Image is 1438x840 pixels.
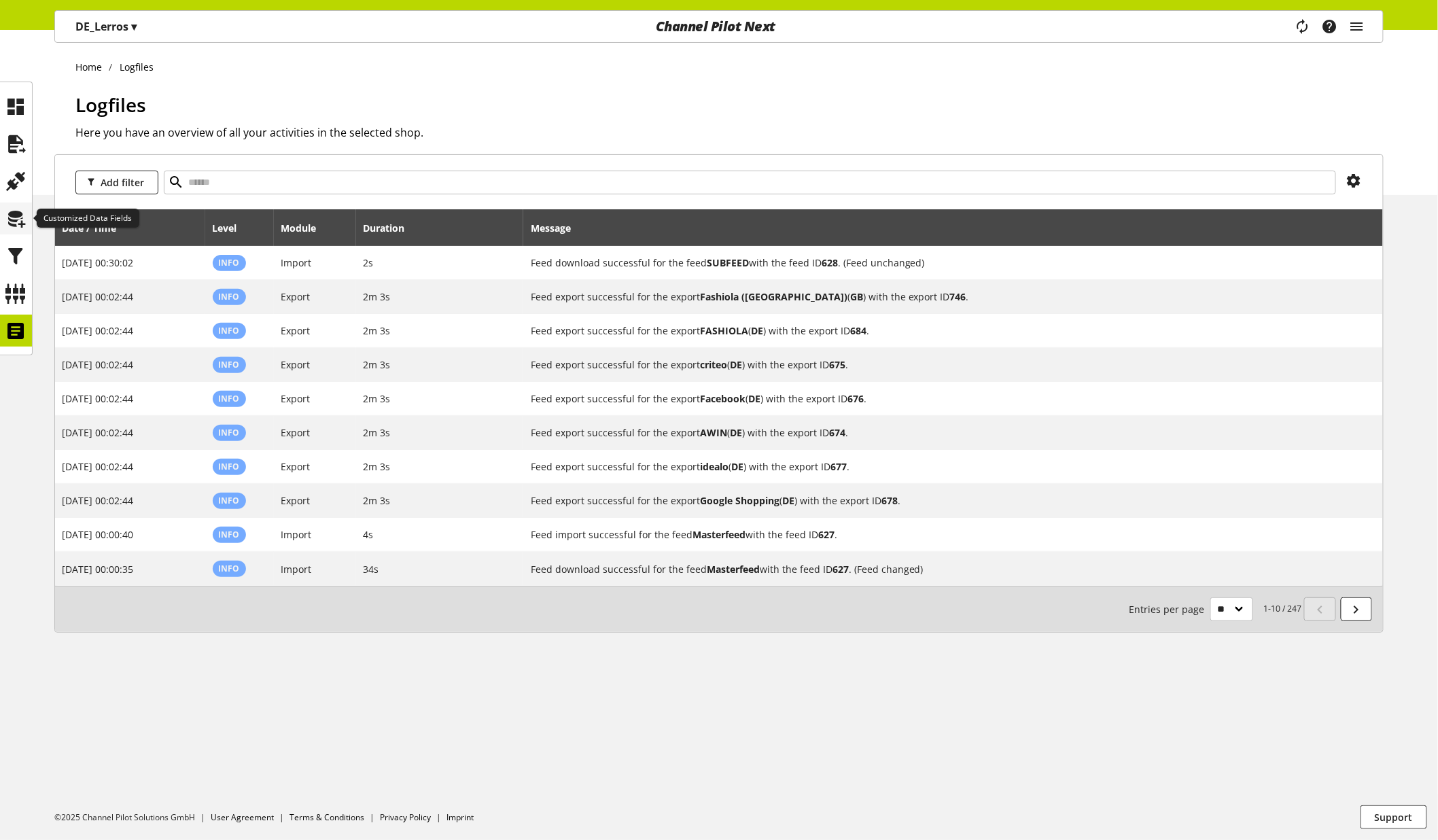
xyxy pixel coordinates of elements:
[281,392,311,405] span: Export
[219,393,240,404] span: Info
[692,528,746,541] b: Masterfeed
[281,358,311,371] span: Export
[531,214,1376,241] div: Message
[818,528,835,541] b: 627
[364,392,391,405] span: 2m 3s
[213,221,251,235] div: Level
[63,494,134,507] span: [DATE] 00:02:44
[63,221,130,235] div: Date / Time
[364,426,391,439] span: 2m 3s
[847,392,864,405] b: 676
[830,460,847,473] b: 677
[63,426,134,439] span: [DATE] 00:02:44
[281,324,311,337] span: Export
[950,290,966,303] b: 746
[75,92,146,118] span: Logfiles
[700,358,727,371] b: criteo
[219,563,240,574] span: Info
[219,461,240,472] span: Info
[281,256,312,269] span: Import
[219,495,240,506] span: Info
[63,460,134,473] span: [DATE] 00:02:44
[219,291,240,302] span: Info
[700,392,746,405] b: Facebook
[63,290,134,303] span: [DATE] 00:02:44
[707,256,749,269] b: SUBFEED
[281,494,311,507] span: Export
[54,811,211,824] li: ©2025 Channel Pilot Solutions GmbH
[131,19,137,34] span: ▾
[731,460,743,473] b: DE
[751,324,763,337] b: DE
[730,358,742,371] b: DE
[1375,810,1413,824] span: Support
[850,290,863,303] b: GB
[63,256,134,269] span: [DATE] 00:30:02
[364,528,374,541] span: 4s
[281,460,311,473] span: Export
[211,811,274,823] a: User Agreement
[219,325,240,336] span: Info
[281,563,312,576] span: Import
[290,811,364,823] a: Terms & Conditions
[700,426,727,439] b: AWIN
[364,290,391,303] span: 2m 3s
[446,811,474,823] a: Imprint
[364,256,374,269] span: 2s
[850,324,866,337] b: 684
[531,256,1351,270] h2: Feed download successful for the feed SUBFEED with the feed ID 628. (Feed unchanged)
[63,563,134,576] span: [DATE] 00:00:35
[531,391,1351,406] h2: Feed export successful for the export Facebook (DE) with the export ID 676.
[881,494,898,507] b: 678
[380,811,431,823] a: Privacy Policy
[63,392,134,405] span: [DATE] 00:02:44
[832,563,849,576] b: 627
[364,221,419,235] div: Duration
[63,324,134,337] span: [DATE] 00:02:44
[531,459,1351,474] h2: Feed export successful for the export idealo (DE) with the export ID 677.
[63,528,134,541] span: [DATE] 00:00:40
[700,324,748,337] b: FASHIOLA
[707,563,760,576] b: Masterfeed
[364,324,391,337] span: 2m 3s
[219,257,240,268] span: Info
[700,494,779,507] b: Google Shopping
[531,562,1351,576] h2: Feed download successful for the feed Masterfeed with the feed ID 627. (Feed changed)
[364,358,391,371] span: 2m 3s
[822,256,838,269] b: 628
[281,290,311,303] span: Export
[219,427,240,438] span: Info
[748,392,760,405] b: DE
[75,18,137,35] p: DE_Lerros
[75,60,109,74] a: Home
[101,175,144,190] span: Add filter
[700,290,847,303] b: Fashiola ([GEOGRAPHIC_DATA])
[37,209,139,228] div: Customized Data Fields
[1129,597,1302,621] small: 1-10 / 247
[829,358,845,371] b: 675
[700,460,729,473] b: idealo
[54,10,1384,43] nav: main navigation
[364,494,391,507] span: 2m 3s
[364,460,391,473] span: 2m 3s
[730,426,742,439] b: DE
[219,529,240,540] span: Info
[531,527,1351,542] h2: Feed import successful for the feed Masterfeed with the feed ID 627.
[1129,602,1210,616] span: Entries per page
[531,425,1351,440] h2: Feed export successful for the export AWIN (DE) with the export ID 674.
[531,323,1351,338] h2: Feed export successful for the export FASHIOLA (DE) with the export ID 684.
[75,171,158,194] button: Add filter
[219,359,240,370] span: Info
[63,358,134,371] span: [DATE] 00:02:44
[531,290,1351,304] h2: Feed export successful for the export Fashiola (NL) (GB) with the export ID 746.
[531,357,1351,372] h2: Feed export successful for the export criteo (DE) with the export ID 675.
[281,426,311,439] span: Export
[531,493,1351,508] h2: Feed export successful for the export Google Shopping (DE) with the export ID 678.
[281,221,330,235] div: Module
[281,528,312,541] span: Import
[782,494,794,507] b: DE
[75,124,1384,141] h2: Here you have an overview of all your activities in the selected shop.
[829,426,845,439] b: 674
[364,563,379,576] span: 34s
[1361,805,1427,829] button: Support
